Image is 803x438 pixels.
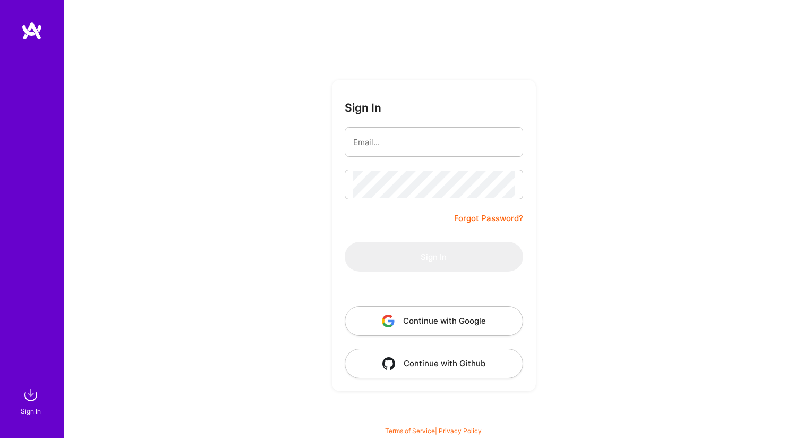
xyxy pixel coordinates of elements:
a: Forgot Password? [454,212,523,225]
span: | [385,427,482,435]
button: Continue with Github [345,349,523,378]
img: sign in [20,384,41,406]
button: Sign In [345,242,523,272]
div: © 2025 ATeams Inc., All rights reserved. [64,406,803,433]
a: Privacy Policy [439,427,482,435]
a: Terms of Service [385,427,435,435]
input: Email... [353,129,515,156]
img: icon [382,357,395,370]
img: logo [21,21,42,40]
div: Sign In [21,406,41,417]
h3: Sign In [345,101,381,114]
img: icon [382,315,395,327]
a: sign inSign In [22,384,41,417]
button: Continue with Google [345,306,523,336]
